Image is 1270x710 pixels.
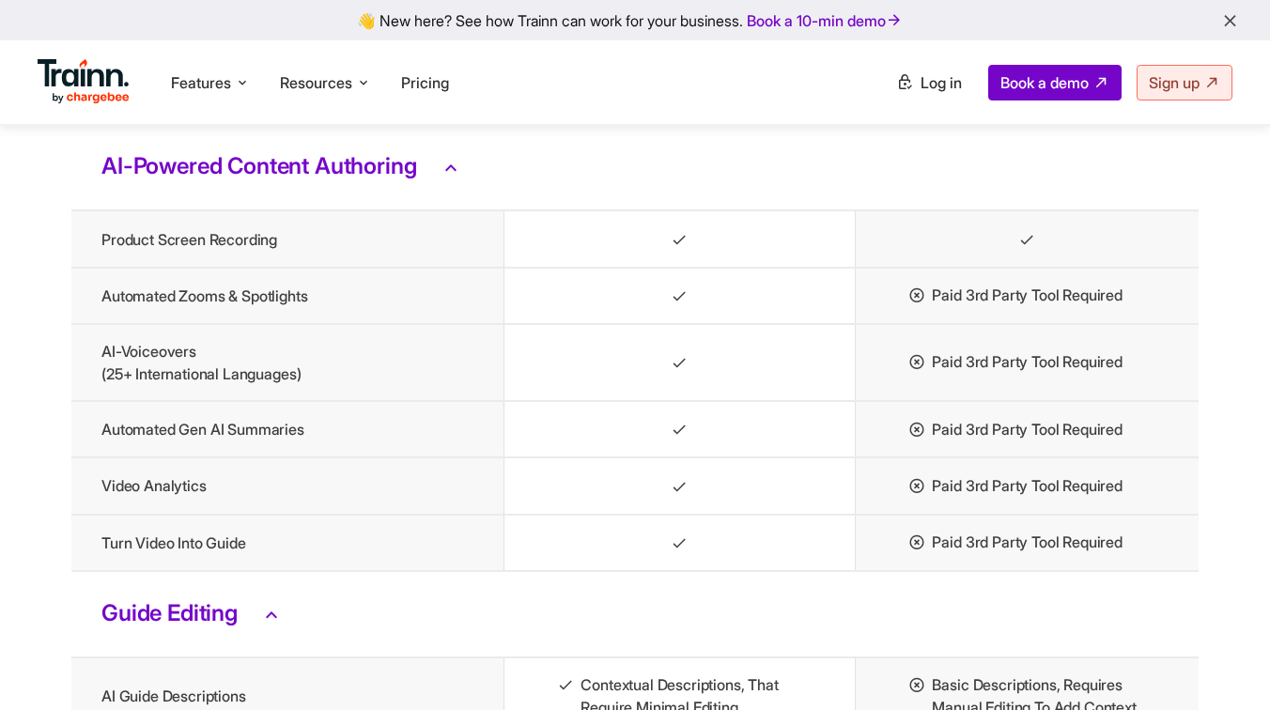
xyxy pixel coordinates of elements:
iframe: Chat Widget [1176,620,1270,710]
li: Paid 3rd party tool required [908,350,1169,374]
a: Pricing [401,73,449,92]
li: Paid 3rd party tool required [908,284,1169,307]
li: Paid 3rd party tool required [908,474,1169,498]
li: Paid 3rd party tool required [908,418,1169,441]
span: Sign up [1149,73,1200,92]
td: AI-Voiceovers (25+ International Languages) [71,324,503,401]
a: Log in [885,66,973,100]
span: Log in [921,73,962,92]
td: Automated Gen AI Summaries [71,401,503,457]
span: Features [171,72,231,93]
td: Turn video into guide [71,515,503,571]
li: Paid 3rd party tool required [908,531,1169,554]
a: Sign up [1137,65,1232,100]
img: Trainn Logo [38,59,130,104]
h3: AI-Powered Content Authoring [101,155,1169,179]
span: Resources [280,72,352,93]
td: Video Analytics [71,457,503,514]
a: Book a demo [988,65,1122,100]
a: Book a 10-min demo [743,8,906,34]
h3: Guide Editing [101,602,1169,626]
div: 👋 New here? See how Trainn can work for your business. [11,11,1259,29]
td: Automated Zooms & Spotlights [71,268,503,324]
td: Product Screen Recording [71,210,503,267]
span: Book a demo [1000,73,1089,92]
